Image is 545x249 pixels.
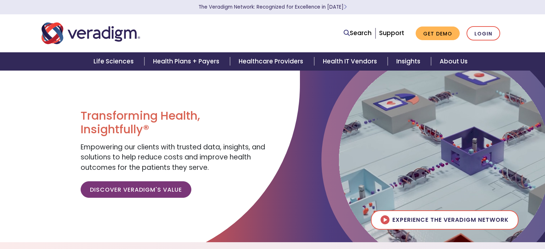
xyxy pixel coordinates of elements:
a: Healthcare Providers [230,52,314,71]
a: Search [344,28,372,38]
h1: Transforming Health, Insightfully® [81,109,267,137]
a: Login [467,26,500,41]
a: Support [379,29,404,37]
a: Health Plans + Payers [144,52,230,71]
img: Veradigm logo [42,21,140,45]
a: Insights [388,52,431,71]
a: Life Sciences [85,52,144,71]
span: Learn More [344,4,347,10]
a: Get Demo [416,27,460,40]
a: Discover Veradigm's Value [81,181,191,198]
span: Empowering our clients with trusted data, insights, and solutions to help reduce costs and improv... [81,142,265,172]
a: Health IT Vendors [314,52,388,71]
a: About Us [431,52,476,71]
a: The Veradigm Network: Recognized for Excellence in [DATE]Learn More [199,4,347,10]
